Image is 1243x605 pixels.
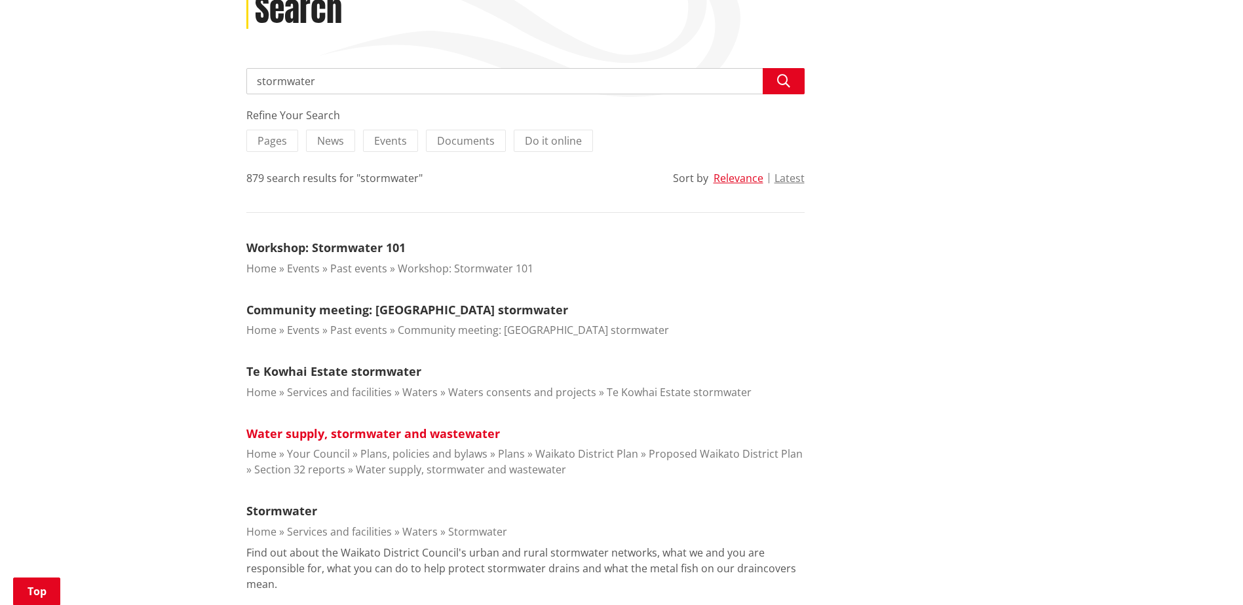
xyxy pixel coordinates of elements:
a: Water supply, stormwater and wastewater [246,426,500,441]
span: News [317,134,344,148]
a: Home [246,385,277,399]
button: Relevance [714,172,763,184]
a: Community meeting: [GEOGRAPHIC_DATA] stormwater [246,302,568,318]
span: Do it online [525,134,582,148]
a: Events [287,323,320,337]
a: Past events [330,261,387,276]
a: Workshop: Stormwater 101 [398,261,533,276]
a: Plans [498,447,525,461]
a: Home [246,447,277,461]
a: Stormwater [448,524,507,539]
input: Search input [246,68,805,94]
a: Services and facilities [287,524,392,539]
a: Water supply, stormwater and wastewater [356,462,566,477]
a: Community meeting: [GEOGRAPHIC_DATA] stormwater [398,323,669,337]
a: Section 32 reports [254,462,345,477]
a: Events [287,261,320,276]
span: Events [374,134,407,148]
a: Services and facilities [287,385,392,399]
iframe: Messenger Launcher [1183,550,1230,597]
a: Waikato District Plan [535,447,638,461]
span: Pages [258,134,287,148]
a: Home [246,323,277,337]
a: Stormwater [246,503,317,519]
a: Waters [402,385,438,399]
a: Past events [330,323,387,337]
a: Te Kowhai Estate stormwater [246,363,421,379]
div: 879 search results for "stormwater" [246,170,423,186]
a: Top [13,577,60,605]
a: Waters consents and projects [448,385,596,399]
a: Home [246,261,277,276]
p: Find out about the Waikato District Council's urban and rural stormwater networks, what we and yo... [246,545,805,592]
span: Documents [437,134,495,148]
a: Workshop: Stormwater 101 [246,240,406,255]
a: Proposed Waikato District Plan [649,447,803,461]
div: Sort by [673,170,708,186]
a: Waters [402,524,438,539]
div: Refine Your Search [246,107,805,123]
a: Plans, policies and bylaws [360,447,488,461]
a: Home [246,524,277,539]
a: Te Kowhai Estate stormwater [607,385,752,399]
button: Latest [774,172,805,184]
a: Your Council [287,447,350,461]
